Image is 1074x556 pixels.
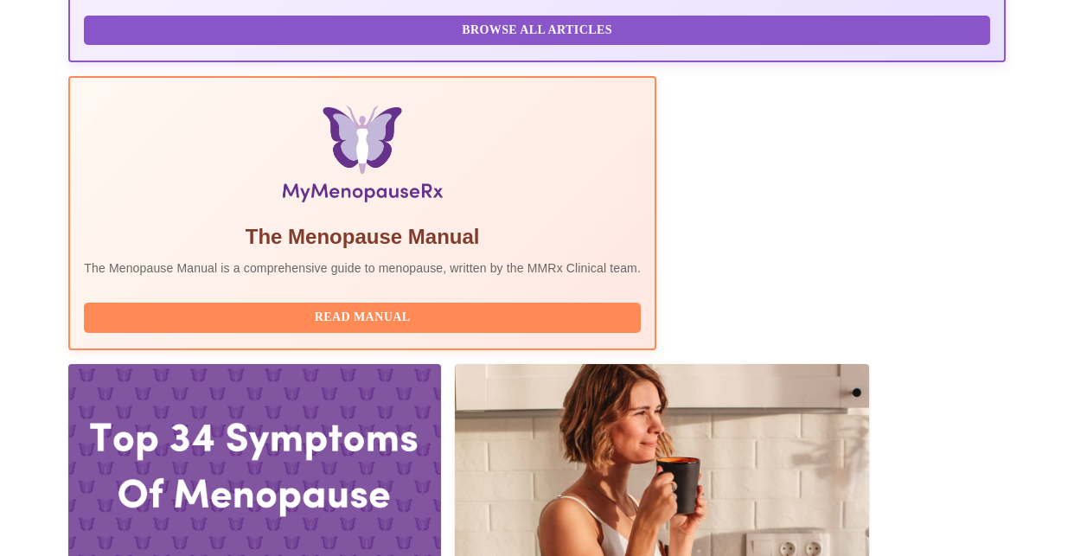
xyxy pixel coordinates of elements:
span: Read Manual [101,307,623,329]
h5: The Menopause Manual [84,223,641,251]
img: Menopause Manual [172,105,552,209]
button: Read Manual [84,303,641,333]
p: The Menopause Manual is a comprehensive guide to menopause, written by the MMRx Clinical team. [84,259,641,277]
button: Browse All Articles [84,16,989,46]
span: Browse All Articles [101,20,972,42]
a: Read Manual [84,309,645,323]
a: Browse All Articles [84,22,994,36]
